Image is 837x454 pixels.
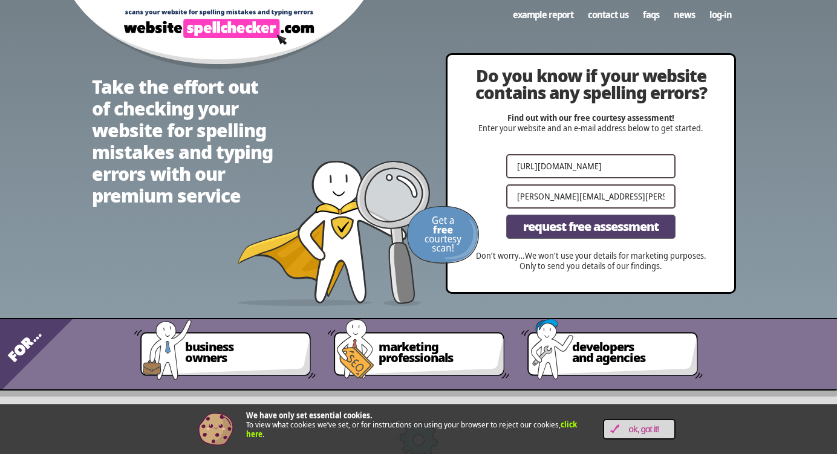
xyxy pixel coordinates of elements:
[558,334,703,384] a: developersand agencies
[472,113,710,134] p: Enter your website and an e-mail address below to get started.
[246,411,585,439] p: To view what cookies we’ve set, or for instructions on using your browser to reject our cookies, .
[364,334,509,384] a: marketingprofessionals
[379,342,495,363] span: marketing professionals
[185,342,301,363] span: business owners
[506,215,676,239] button: Request Free Assessment
[506,3,581,26] a: Example Report
[636,3,666,26] a: FAQs
[92,76,273,207] h1: Take the effort out of checking your website for spelling mistakes and typing errors with our pre...
[572,342,688,363] span: developers and agencies
[198,411,234,447] img: Cookie
[619,424,668,435] span: OK, Got it!
[523,221,659,233] span: Request Free Assessment
[246,410,373,421] strong: We have only set essential cookies.
[506,184,676,209] input: Your email address
[702,3,739,26] a: Log-in
[472,251,710,271] p: Don’t worry…We won’t use your details for marketing purposes. Only to send you details of our fin...
[472,67,710,101] h2: Do you know if your website contains any spelling errors?
[603,419,676,439] a: OK, Got it!
[246,419,577,439] a: click here
[507,112,674,123] strong: Find out with our free courtesy assessment!
[666,3,702,26] a: News
[237,161,431,306] img: website spellchecker scans your website looking for spelling mistakes
[171,334,316,384] a: businessowners
[581,3,636,26] a: Contact us
[406,206,479,264] img: Get a FREE courtesy scan!
[506,154,676,178] input: eg https://www.mywebsite.com/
